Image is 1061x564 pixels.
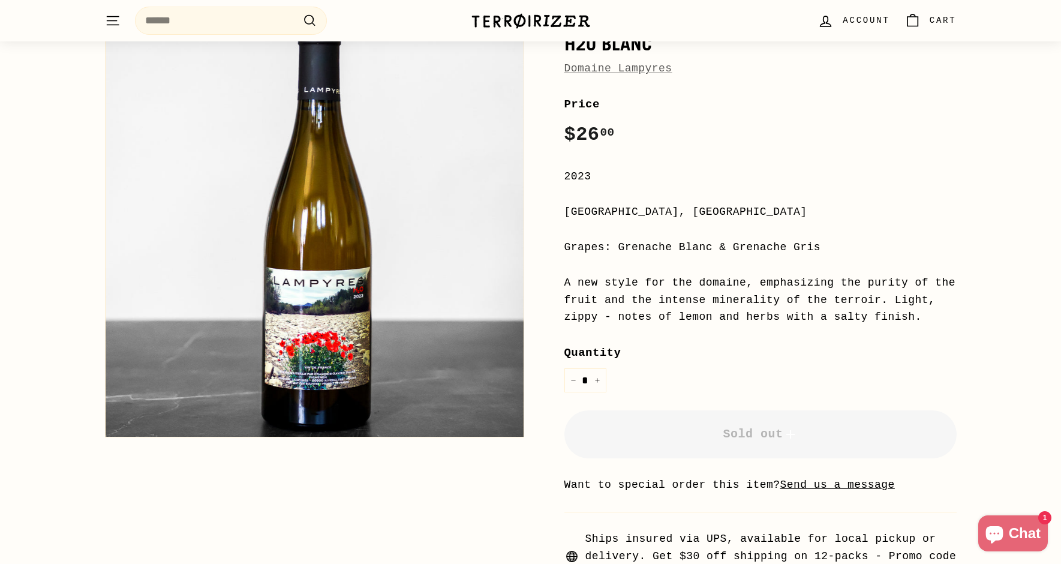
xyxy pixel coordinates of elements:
a: Send us a message [780,479,895,491]
div: A new style for the domaine, emphasizing the purity of the fruit and the intense minerality of th... [564,274,957,326]
div: 2023 [564,168,957,185]
a: Cart [897,3,964,38]
span: Account [843,14,889,27]
button: Reduce item quantity by one [564,368,582,393]
inbox-online-store-chat: Shopify online store chat [975,515,1051,554]
a: Domaine Lampyres [564,62,672,74]
div: [GEOGRAPHIC_DATA], [GEOGRAPHIC_DATA] [564,203,957,221]
span: Sold out [723,427,797,441]
img: H2O Blanc [106,19,524,437]
label: Price [564,95,957,113]
button: Sold out [564,410,957,458]
input: quantity [564,368,606,393]
div: Grapes: Grenache Blanc & Grenache Gris [564,239,957,256]
span: Cart [930,14,957,27]
a: Account [810,3,897,38]
button: Increase item quantity by one [588,368,606,393]
h1: H2O Blanc [564,34,957,54]
label: Quantity [564,344,957,362]
span: $26 [564,124,615,146]
li: Want to special order this item? [564,476,957,494]
sup: 00 [600,126,614,139]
